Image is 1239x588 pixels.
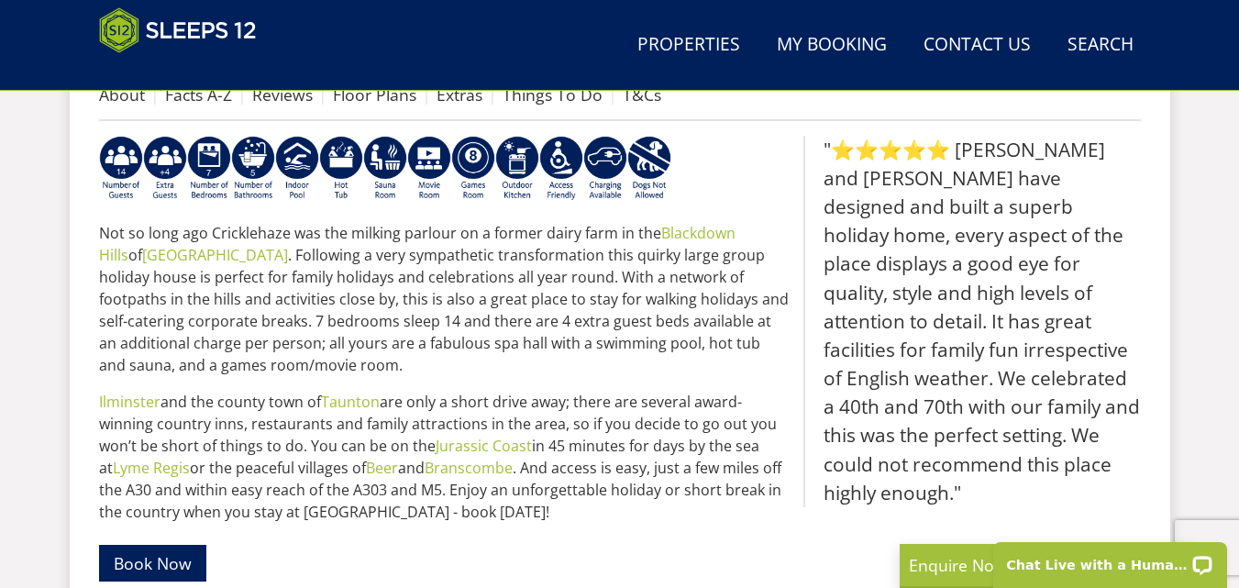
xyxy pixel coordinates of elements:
iframe: Customer reviews powered by Trustpilot [90,64,282,80]
img: AD_4nXfpvCopSjPgFbrTpZ4Gb7z5vnaH8jAbqJolZQMpS62V5cqRSJM9TeuVSL7bGYE6JfFcU1DuF4uSwvi9kHIO1tFmPipW4... [187,136,231,202]
img: AD_4nXcpX5uDwed6-YChlrI2BYOgXwgg3aqYHOhRm0XfZB-YtQW2NrmeCr45vGAfVKUq4uWnc59ZmEsEzoF5o39EWARlT1ewO... [319,136,363,202]
a: Beer [366,458,398,478]
img: AD_4nXe3VD57-M2p5iq4fHgs6WJFzKj8B0b3RcPFe5LKK9rgeZlFmFoaMJPsJOOJzc7Q6RMFEqsjIZ5qfEJu1txG3QLmI_2ZW... [539,136,583,202]
a: Things To Do [503,83,603,105]
a: Jurassic Coast [436,436,532,456]
a: Facts A-Z [165,83,232,105]
img: AD_4nXfTH09p_77QXgSCMRwRHt9uPNW8Va4Uit02IXPabNXDWzciDdevrPBrTCLz6v3P7E_ej9ytiKnaxPMKY2ysUWAwIMchf... [495,136,539,202]
p: and the county town of are only a short drive away; there are several award-winning country inns,... [99,391,789,523]
a: Ilminster [99,392,160,412]
a: Taunton [321,392,380,412]
a: T&Cs [623,83,661,105]
a: Blackdown Hills [99,223,736,265]
img: AD_4nXei2dp4L7_L8OvME76Xy1PUX32_NMHbHVSts-g-ZAVb8bILrMcUKZI2vRNdEqfWP017x6NFeUMZMqnp0JYknAB97-jDN... [275,136,319,202]
a: About [99,83,145,105]
img: AD_4nXcnT2OPG21WxYUhsl9q61n1KejP7Pk9ESVM9x9VetD-X_UXXoxAKaMRZGYNcSGiAsmGyKm0QlThER1osyFXNLmuYOVBV... [583,136,627,202]
a: Properties [630,25,747,66]
a: My Booking [769,25,894,66]
img: AD_4nXdrZMsjcYNLGsKuA84hRzvIbesVCpXJ0qqnwZoX5ch9Zjv73tWe4fnFRs2gJ9dSiUubhZXckSJX_mqrZBmYExREIfryF... [451,136,495,202]
a: Branscombe [425,458,513,478]
img: AD_4nXdxWG_VJzWvdcEgUAXGATx6wR9ALf-b3pO0Wv8JqPQicHBbIur_fycMGrCfvtJxUkL7_dC_Ih2A3VWjPzrEQCT_Y6-em... [231,136,275,202]
a: Lyme Regis [113,458,190,478]
a: Floor Plans [333,83,416,105]
img: AD_4nXdjbGEeivCGLLmyT_JEP7bTfXsjgyLfnLszUAQeQ4RcokDYHVBt5R8-zTDbAVICNoGv1Dwc3nsbUb1qR6CAkrbZUeZBN... [363,136,407,202]
img: AD_4nXfkFtrpaXUtUFzPNUuRY6lw1_AXVJtVz-U2ei5YX5aGQiUrqNXS9iwbJN5FWUDjNILFFLOXd6gEz37UJtgCcJbKwxVV0... [627,136,671,202]
a: Contact Us [916,25,1038,66]
img: AD_4nXfP_KaKMqx0g0JgutHT0_zeYI8xfXvmwo0MsY3H4jkUzUYMTusOxEa3Skhnz4D7oQ6oXH13YSgM5tXXReEg6aaUXi7Eu... [143,136,187,202]
img: AD_4nXful-Fd_N7IaUezfVaozT31pL8dwNIF0Qrrqe13RrFw6n_jpsViquNpKCns0kxSZ7IzeFv_AThAwWsq12-Tbyj1odoZK... [99,136,143,202]
a: [GEOGRAPHIC_DATA] [142,245,288,265]
img: AD_4nXcMx2CE34V8zJUSEa4yj9Pppk-n32tBXeIdXm2A2oX1xZoj8zz1pCuMiQujsiKLZDhbHnQsaZvA37aEfuFKITYDwIrZv... [407,136,451,202]
iframe: LiveChat chat widget [981,530,1239,588]
p: Not so long ago Cricklehaze was the milking parlour on a former dairy farm in the of . Following ... [99,222,789,376]
a: Reviews [252,83,313,105]
a: Extras [437,83,482,105]
a: Book Now [99,545,206,581]
img: Sleeps 12 [99,7,257,53]
blockquote: "⭐⭐⭐⭐⭐ [PERSON_NAME] and [PERSON_NAME] have designed and built a superb holiday home, every aspec... [803,136,1141,507]
a: Search [1060,25,1141,66]
p: Enquire Now [909,553,1184,577]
